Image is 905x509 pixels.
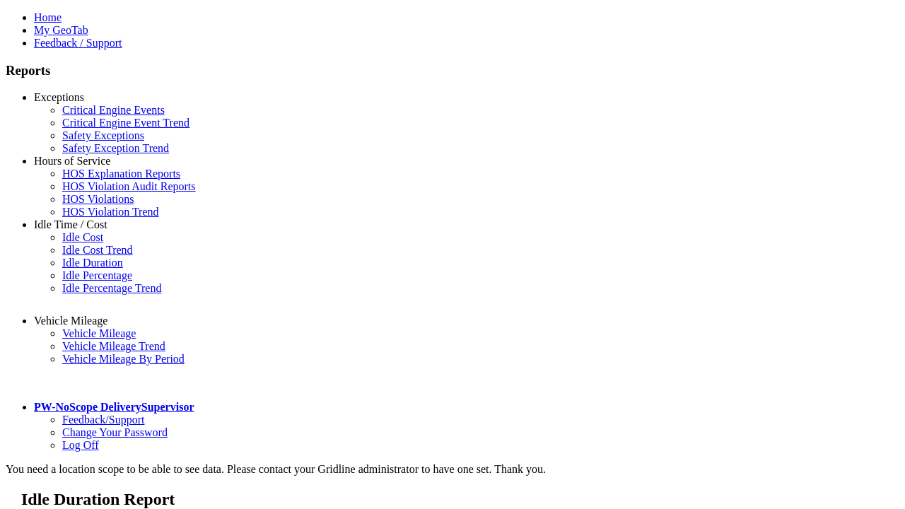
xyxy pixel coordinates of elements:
a: Idle Cost Trend [62,244,133,256]
a: Vehicle Mileage [34,315,107,327]
a: HOS Violations [62,193,134,205]
a: HOS Violation Trend [62,206,159,218]
a: Change Your Password [62,426,168,438]
a: Vehicle Mileage [62,327,136,339]
a: Critical Engine Event Trend [62,117,189,129]
a: Vehicle Mileage By Period [62,353,185,365]
a: Safety Exceptions [62,129,144,141]
a: Idle Percentage [62,269,132,281]
a: Critical Engine Events [62,104,165,116]
a: HOS Explanation Reports [62,168,180,180]
h2: Idle Duration Report [21,490,899,509]
a: Home [34,11,62,23]
a: PW-NoScope DeliverySupervisor [34,401,194,413]
a: Idle Time / Cost [34,218,107,230]
a: Feedback / Support [34,37,122,49]
a: Safety Exception Trend [62,142,169,154]
div: You need a location scope to be able to see data. Please contact your Gridline administrator to h... [6,463,899,476]
a: Idle Cost [62,231,103,243]
a: Vehicle Mileage Trend [62,340,165,352]
a: Feedback/Support [62,414,144,426]
a: Exceptions [34,91,84,103]
a: Log Off [62,439,99,451]
a: Hours of Service [34,155,110,167]
a: My GeoTab [34,24,88,36]
h3: Reports [6,63,899,78]
a: Idle Duration [62,257,123,269]
a: Idle Percentage Trend [62,282,161,294]
a: HOS Violation Audit Reports [62,180,196,192]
